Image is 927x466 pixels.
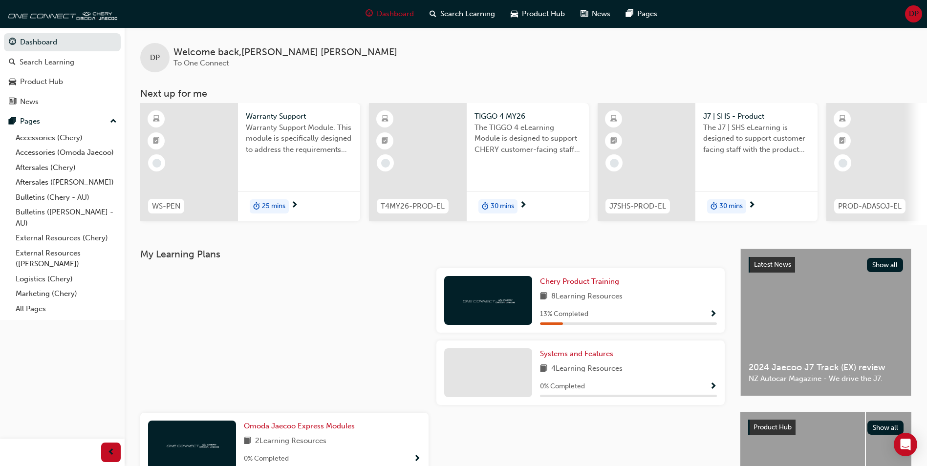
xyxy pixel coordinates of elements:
[592,8,610,20] span: News
[703,122,810,155] span: The J7 | SHS eLearning is designed to support customer facing staff with the product and sales in...
[749,373,903,384] span: NZ Autocar Magazine - We drive the J7.
[152,201,180,212] span: WS-PEN
[244,421,359,432] a: Omoda Jaecoo Express Modules
[152,159,161,168] span: learningRecordVerb_NONE-icon
[551,291,623,303] span: 8 Learning Resources
[474,111,581,122] span: TIGGO 4 MY26
[150,52,160,64] span: DP
[637,8,657,20] span: Pages
[244,453,289,465] span: 0 % Completed
[626,8,633,20] span: pages-icon
[839,113,846,126] span: learningResourceType_ELEARNING-icon
[255,435,326,447] span: 2 Learning Resources
[839,135,846,148] span: booktick-icon
[422,4,503,24] a: search-iconSearch Learning
[12,160,121,175] a: Aftersales (Chery)
[4,112,121,130] button: Pages
[540,348,617,360] a: Systems and Features
[262,201,285,212] span: 25 mins
[20,57,74,68] div: Search Learning
[719,201,743,212] span: 30 mins
[20,96,39,107] div: News
[12,246,121,272] a: External Resources ([PERSON_NAME])
[740,249,911,396] a: Latest NewsShow all2024 Jaecoo J7 Track (EX) reviewNZ Autocar Magazine - We drive the J7.
[4,53,121,71] a: Search Learning
[703,111,810,122] span: J7 | SHS - Product
[153,135,160,148] span: booktick-icon
[12,190,121,205] a: Bulletins (Chery - AU)
[581,8,588,20] span: news-icon
[12,272,121,287] a: Logistics (Chery)
[754,260,791,269] span: Latest News
[381,201,445,212] span: T4MY26-PROD-EL
[20,116,40,127] div: Pages
[9,78,16,86] span: car-icon
[540,309,588,320] span: 13 % Completed
[618,4,665,24] a: pages-iconPages
[710,310,717,319] span: Show Progress
[482,200,489,213] span: duration-icon
[710,382,717,391] span: Show Progress
[12,205,121,231] a: Bulletins ([PERSON_NAME] - AU)
[9,58,16,67] span: search-icon
[749,362,903,373] span: 2024 Jaecoo J7 Track (EX) review
[867,421,904,435] button: Show all
[610,113,617,126] span: learningResourceType_ELEARNING-icon
[551,363,623,375] span: 4 Learning Resources
[540,381,585,392] span: 0 % Completed
[140,103,360,221] a: WS-PENWarranty SupportWarranty Support Module. This module is specifically designed to address th...
[9,98,16,106] span: news-icon
[540,349,613,358] span: Systems and Features
[110,115,117,128] span: up-icon
[503,4,573,24] a: car-iconProduct Hub
[748,201,755,210] span: next-icon
[573,4,618,24] a: news-iconNews
[461,296,515,305] img: oneconnect
[20,76,63,87] div: Product Hub
[5,4,117,23] img: oneconnect
[9,38,16,47] span: guage-icon
[540,276,623,287] a: Chery Product Training
[511,8,518,20] span: car-icon
[748,420,904,435] a: Product HubShow all
[4,31,121,112] button: DashboardSearch LearningProduct HubNews
[754,423,792,431] span: Product Hub
[519,201,527,210] span: next-icon
[610,135,617,148] span: booktick-icon
[598,103,818,221] a: J7SHS-PROD-ELJ7 | SHS - ProductThe J7 | SHS eLearning is designed to support customer facing staf...
[12,130,121,146] a: Accessories (Chery)
[382,135,388,148] span: booktick-icon
[377,8,414,20] span: Dashboard
[867,258,904,272] button: Show all
[12,301,121,317] a: All Pages
[253,200,260,213] span: duration-icon
[610,159,619,168] span: learningRecordVerb_NONE-icon
[246,122,352,155] span: Warranty Support Module. This module is specifically designed to address the requirements and pro...
[540,277,619,286] span: Chery Product Training
[173,59,229,67] span: To One Connect
[140,249,725,260] h3: My Learning Plans
[839,159,847,168] span: learningRecordVerb_NONE-icon
[244,435,251,447] span: book-icon
[12,231,121,246] a: External Resources (Chery)
[108,446,115,459] span: prev-icon
[153,113,160,126] span: learningResourceType_ELEARNING-icon
[522,8,565,20] span: Product Hub
[711,200,717,213] span: duration-icon
[540,363,547,375] span: book-icon
[430,8,436,20] span: search-icon
[909,8,919,20] span: DP
[413,453,421,465] button: Show Progress
[12,286,121,301] a: Marketing (Chery)
[491,201,514,212] span: 30 mins
[838,201,902,212] span: PROD-ADASOJ-EL
[12,175,121,190] a: Aftersales ([PERSON_NAME])
[9,117,16,126] span: pages-icon
[440,8,495,20] span: Search Learning
[4,33,121,51] a: Dashboard
[246,111,352,122] span: Warranty Support
[244,422,355,430] span: Omoda Jaecoo Express Modules
[894,433,917,456] div: Open Intercom Messenger
[905,5,922,22] button: DP
[165,440,219,449] img: oneconnect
